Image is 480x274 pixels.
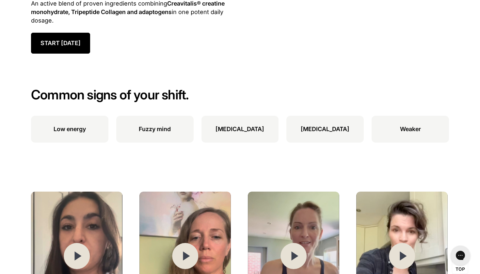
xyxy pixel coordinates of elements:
p: [MEDICAL_DATA] [216,125,264,133]
a: START [DATE] [31,33,90,54]
iframe: Gorgias live chat messenger [447,243,473,267]
p: Low energy [54,125,86,133]
p: [MEDICAL_DATA] [301,125,349,133]
p: Weaker [400,125,421,133]
h2: Common signs of your shift. [31,87,449,103]
p: Fuzzy mind [139,125,171,133]
span: Top [456,266,465,272]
